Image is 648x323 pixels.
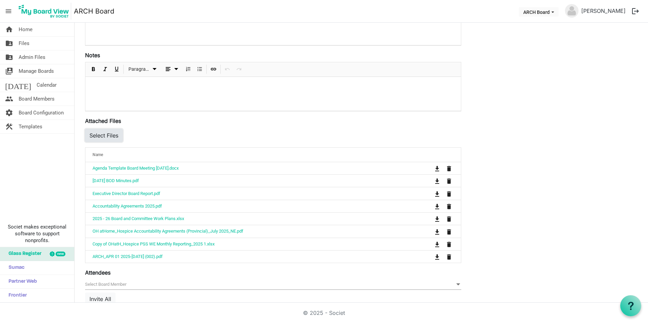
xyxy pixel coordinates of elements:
label: Notes [85,51,100,59]
img: no-profile-picture.svg [565,4,579,18]
div: Numbered List [182,62,194,77]
td: is Command column column header [419,225,461,237]
td: 2025-06-04 BOD Minutes.pdf is template cell column header Name [85,174,419,187]
button: Numbered List [184,65,193,73]
td: is Command column column header [419,162,461,174]
span: Glass Register [5,247,41,261]
a: Copy of OHatH_Hospice PSS WE Monthly Reporting_2025 1.xlsx [93,241,215,246]
span: menu [2,5,15,18]
a: Executive Director Board Report.pdf [93,191,160,196]
button: Download [432,239,442,249]
button: Download [432,164,442,173]
div: Bulleted List [194,62,205,77]
button: dropdownbutton [162,65,181,73]
a: My Board View Logo [17,3,74,20]
button: Download [432,252,442,261]
span: switch_account [5,64,13,78]
span: Partner Web [5,275,37,288]
span: Board Members [19,92,55,106]
a: OH atHome_Hospice Accountability Agreements (Provincial)_July 2025_NE.pdf [93,229,243,234]
div: Underline [111,62,122,77]
td: Copy of OHatH_Hospice PSS WE Monthly Reporting_2025 1.xlsx is template cell column header Name [85,238,419,250]
button: Download [432,176,442,186]
span: [DATE] [5,78,31,92]
td: Agenda Template Board Meeting September 3, 2025.docx is template cell column header Name [85,162,419,174]
span: construction [5,120,13,133]
span: folder_shared [5,50,13,64]
button: logout [628,4,643,18]
td: is Command column column header [419,212,461,225]
div: Italic [99,62,111,77]
a: Agenda Template Board Meeting [DATE].docx [93,166,179,171]
label: Attendees [85,268,110,277]
button: Remove [444,189,454,198]
a: ARCH Board [74,4,114,18]
img: My Board View Logo [17,3,71,20]
button: Download [432,214,442,223]
button: Italic [101,65,110,73]
button: Remove [444,227,454,236]
button: Insert Link [209,65,218,73]
span: home [5,23,13,36]
button: Download [432,189,442,198]
td: is Command column column header [419,250,461,263]
button: Invite All [85,293,116,305]
button: Remove [444,239,454,249]
span: Manage Boards [19,64,54,78]
td: is Command column column header [419,238,461,250]
span: Sumac [5,261,24,275]
td: Accountability Agreements 2025.pdf is template cell column header Name [85,200,419,212]
button: Remove [444,164,454,173]
td: OH atHome_Hospice Accountability Agreements (Provincial)_July 2025_NE.pdf is template cell column... [85,225,419,237]
span: Frontier [5,289,27,302]
span: Board Configuration [19,106,64,120]
a: [DATE] BOD Minutes.pdf [93,178,139,183]
div: Formats [125,62,161,77]
span: Admin Files [19,50,45,64]
td: ARCH_APR 01 2025-MAR 31 2026 (002).pdf is template cell column header Name [85,250,419,263]
label: Attached Files [85,117,121,125]
span: folder_shared [5,37,13,50]
button: Remove [444,214,454,223]
button: Download [432,201,442,211]
td: 2025 - 26 Board and Committee Work Plans.xlsx is template cell column header Name [85,212,419,225]
span: people [5,92,13,106]
button: Remove [444,252,454,261]
button: ARCH Board dropdownbutton [519,7,559,17]
a: © 2025 - Societ [303,309,345,316]
span: Societ makes exceptional software to support nonprofits. [3,223,71,244]
button: Download [432,227,442,236]
span: Files [19,37,29,50]
span: Name [93,152,103,157]
td: is Command column column header [419,174,461,187]
td: is Command column column header [419,187,461,199]
button: Remove [444,201,454,211]
span: Paragraph [128,65,150,73]
button: Remove [444,176,454,186]
div: Alignments [161,62,183,77]
button: Select Files [85,129,123,142]
div: new [56,252,65,256]
span: Calendar [37,78,57,92]
span: Home [19,23,33,36]
td: Executive Director Board Report.pdf is template cell column header Name [85,187,419,199]
a: Accountability Agreements 2025.pdf [93,203,162,209]
button: Bulleted List [195,65,204,73]
a: 2025 - 26 Board and Committee Work Plans.xlsx [93,216,184,221]
a: [PERSON_NAME] [579,4,628,18]
button: Paragraph dropdownbutton [126,65,160,73]
span: settings [5,106,13,120]
div: Bold [88,62,99,77]
td: is Command column column header [419,200,461,212]
button: Bold [89,65,98,73]
a: ARCH_APR 01 2025-[DATE] (002).pdf [93,254,163,259]
div: Insert Link [208,62,219,77]
button: Underline [112,65,121,73]
span: Templates [19,120,42,133]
